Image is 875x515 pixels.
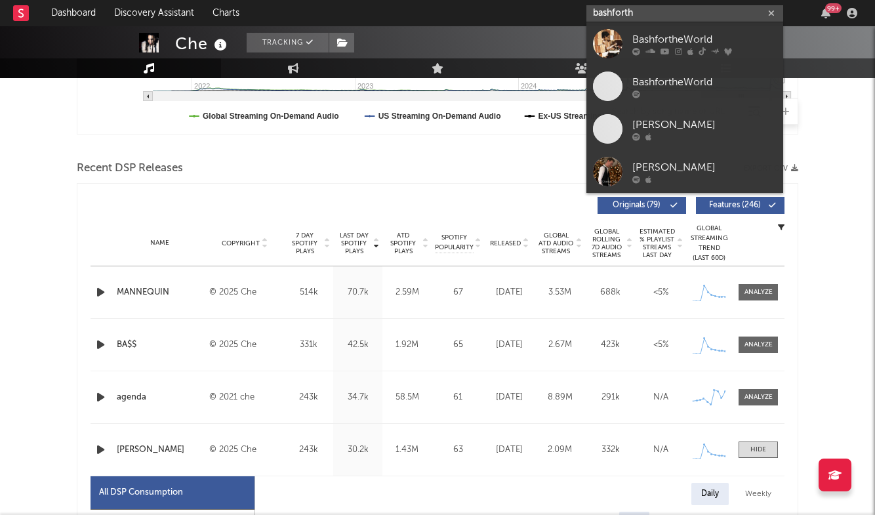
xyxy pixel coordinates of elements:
div: 42.5k [336,339,379,352]
div: BashfortheWorld [632,74,777,90]
a: MANNEQUIN [117,286,203,299]
div: [DATE] [487,443,531,457]
div: Global Streaming Trend (Last 60D) [689,224,729,263]
a: [PERSON_NAME] [117,443,203,457]
span: Copyright [222,239,260,247]
span: ATD Spotify Plays [386,232,420,255]
div: © 2025 Che [209,337,281,353]
div: 65 [435,339,481,352]
div: 58.5M [386,391,428,404]
div: N/A [639,391,683,404]
div: 8.89M [538,391,582,404]
span: Global ATD Audio Streams [538,232,574,255]
span: 7 Day Spotify Plays [287,232,322,255]
span: Released [490,239,521,247]
span: Spotify Popularity [435,233,474,253]
button: Originals(79) [598,197,686,214]
div: © 2025 Che [209,442,281,458]
div: BashfortheWorld [632,31,777,47]
button: Features(246) [696,197,784,214]
div: Che [175,33,230,54]
a: BashfortheWorld [586,65,783,108]
div: [DATE] [487,339,531,352]
div: 2.59M [386,286,428,299]
a: agenda [117,391,203,404]
span: Estimated % Playlist Streams Last Day [639,228,675,259]
div: 1.92M [386,339,428,352]
div: [DATE] [487,391,531,404]
div: All DSP Consumption [99,485,183,501]
div: 243k [287,443,330,457]
div: 70.7k [336,286,379,299]
span: Recent DSP Releases [77,161,183,176]
div: 99 + [825,3,842,13]
div: <5% [639,286,683,299]
div: 3.53M [538,286,582,299]
input: Search for artists [586,5,783,22]
div: 291k [588,391,632,404]
div: Daily [691,483,729,505]
a: [PERSON_NAME] [586,150,783,193]
a: [PERSON_NAME] [586,108,783,150]
div: 514k [287,286,330,299]
div: [PERSON_NAME] [632,117,777,133]
div: 61 [435,391,481,404]
div: 30.2k [336,443,379,457]
a: BashfortheWorld [586,22,783,65]
div: N/A [639,443,683,457]
div: Name [117,238,203,248]
div: <5% [639,339,683,352]
a: BA$$ [117,339,203,352]
div: [DATE] [487,286,531,299]
span: Global Rolling 7D Audio Streams [588,228,624,259]
div: 34.7k [336,391,379,404]
button: Tracking [247,33,329,52]
span: Originals ( 79 ) [606,201,666,209]
div: 67 [435,286,481,299]
div: 423k [588,339,632,352]
div: 1.43M [386,443,428,457]
div: 331k [287,339,330,352]
div: 688k [588,286,632,299]
span: Features ( 246 ) [704,201,765,209]
div: 2.09M [538,443,582,457]
div: [PERSON_NAME] [632,159,777,175]
div: Weekly [735,483,781,505]
div: All DSP Consumption [91,476,254,510]
div: 63 [435,443,481,457]
div: 332k [588,443,632,457]
div: © 2021 che [209,390,281,405]
div: © 2025 Che [209,285,281,300]
div: 2.67M [538,339,582,352]
div: 243k [287,391,330,404]
button: 99+ [821,8,830,18]
span: Last Day Spotify Plays [336,232,371,255]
